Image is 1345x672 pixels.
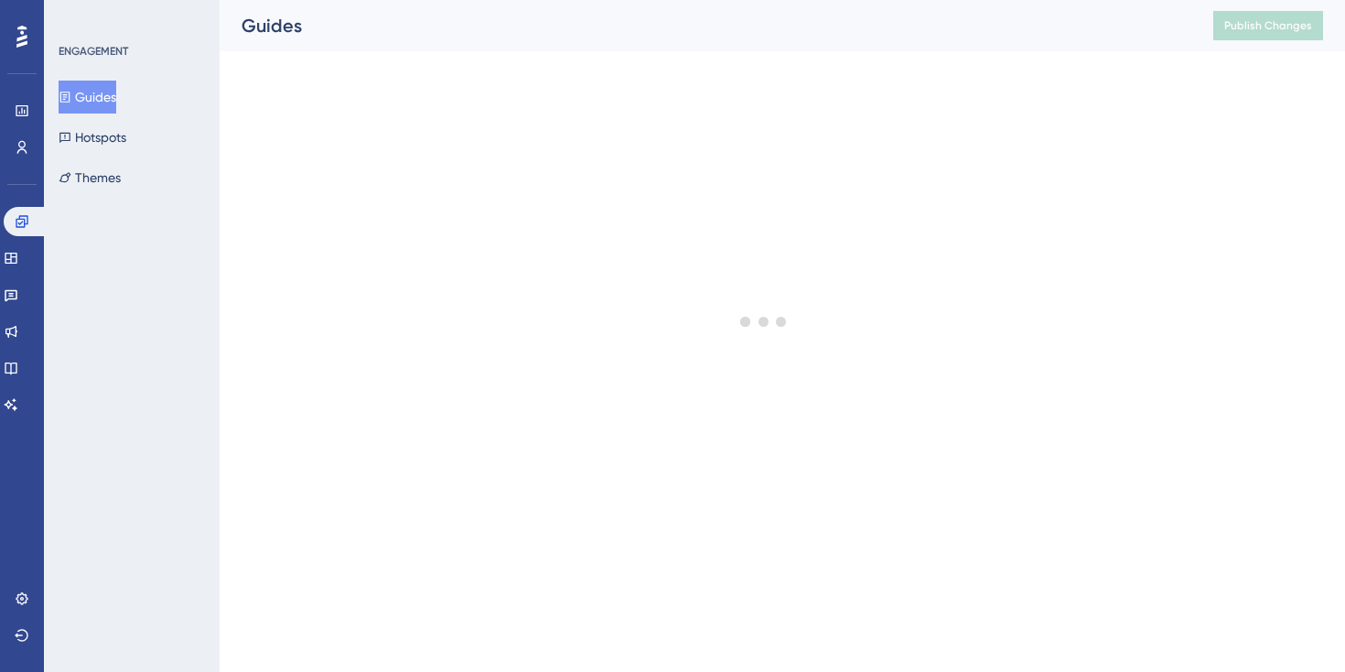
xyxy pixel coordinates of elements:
span: Publish Changes [1224,18,1312,33]
button: Publish Changes [1213,11,1323,40]
button: Guides [59,81,116,114]
button: Themes [59,161,121,194]
div: ENGAGEMENT [59,44,128,59]
button: Hotspots [59,121,126,154]
div: Guides [242,13,1167,38]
